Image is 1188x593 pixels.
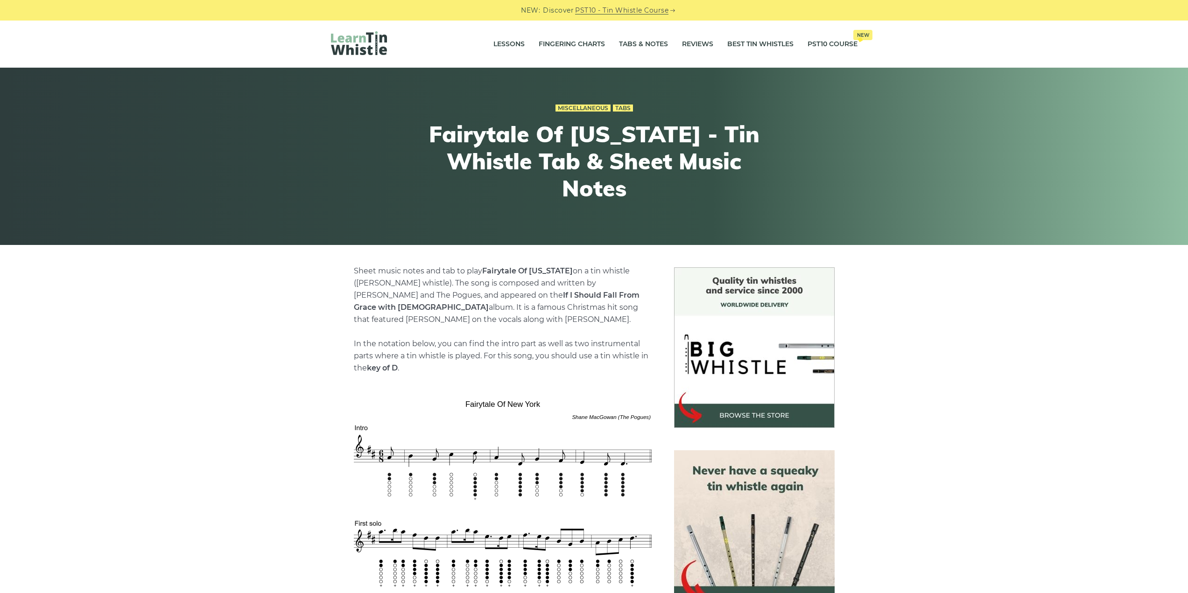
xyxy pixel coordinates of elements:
[555,105,611,112] a: Miscellaneous
[727,33,794,56] a: Best Tin Whistles
[674,267,835,428] img: BigWhistle Tin Whistle Store
[493,33,525,56] a: Lessons
[682,33,713,56] a: Reviews
[619,33,668,56] a: Tabs & Notes
[367,363,398,372] strong: key of D
[331,31,387,55] img: LearnTinWhistle.com
[613,105,633,112] a: Tabs
[853,30,872,40] span: New
[808,33,858,56] a: PST10 CourseNew
[539,33,605,56] a: Fingering Charts
[354,265,652,374] p: Sheet music notes and tab to play on a tin whistle ([PERSON_NAME] whistle). The song is composed ...
[422,121,766,202] h1: Fairytale Of [US_STATE] - Tin Whistle Tab & Sheet Music Notes
[482,266,573,275] strong: Fairytale Of [US_STATE]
